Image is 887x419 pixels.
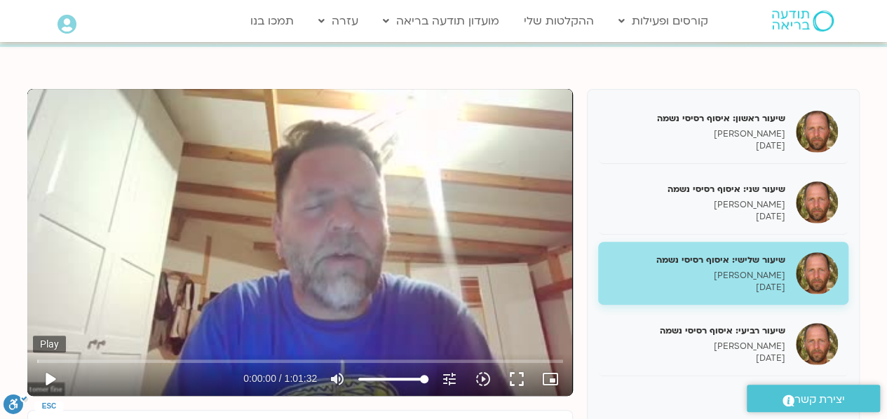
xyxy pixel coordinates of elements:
[611,8,715,34] a: קורסים ופעילות
[609,324,785,337] h5: שיעור רביעי: איסוף רסיסי נשמה
[609,254,785,266] h5: שיעור שלישי: איסוף רסיסי נשמה
[243,8,301,34] a: תמכו בנו
[609,128,785,140] p: [PERSON_NAME]
[609,140,785,152] p: [DATE]
[609,341,785,352] p: [PERSON_NAME]
[609,199,785,211] p: [PERSON_NAME]
[796,252,838,294] img: שיעור שלישי: איסוף רסיסי נשמה
[517,8,601,34] a: ההקלטות שלי
[609,211,785,223] p: [DATE]
[796,111,838,153] img: שיעור ראשון: איסוף רסיסי נשמה
[311,8,365,34] a: עזרה
[772,11,834,32] img: תודעה בריאה
[796,181,838,224] img: שיעור שני: איסוף רסיסי נשמה
[794,390,845,409] span: יצירת קשר
[609,282,785,294] p: [DATE]
[747,385,880,412] a: יצירת קשר
[376,8,506,34] a: מועדון תודעה בריאה
[609,112,785,125] h5: שיעור ראשון: איסוף רסיסי נשמה
[609,352,785,364] p: [DATE]
[609,183,785,195] h5: שיעור שני: איסוף רסיסי נשמה
[609,270,785,282] p: [PERSON_NAME]
[796,323,838,365] img: שיעור רביעי: איסוף רסיסי נשמה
